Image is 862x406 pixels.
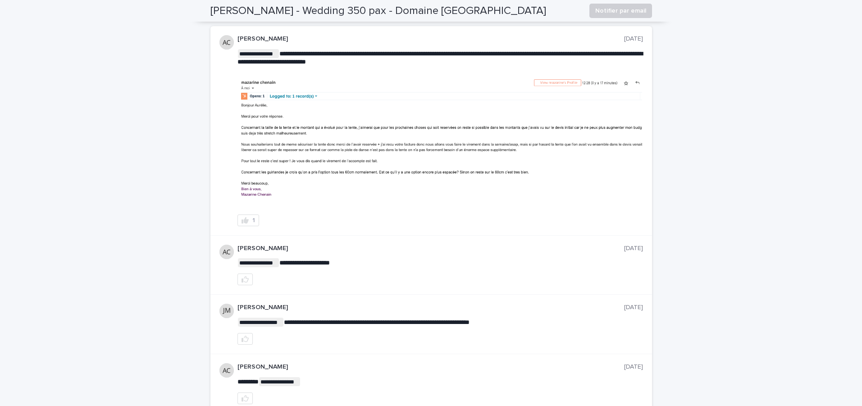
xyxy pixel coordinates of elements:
p: [DATE] [624,304,643,311]
p: [PERSON_NAME] [237,35,624,43]
span: Notifier par email [595,6,646,15]
div: 1 [252,217,255,224]
p: [PERSON_NAME] [237,245,624,252]
p: [DATE] [624,35,643,43]
p: [PERSON_NAME] [237,304,624,311]
button: like this post [237,274,253,285]
p: [DATE] [624,245,643,252]
p: [DATE] [624,363,643,371]
p: [PERSON_NAME] [237,363,624,371]
button: like this post [237,333,253,345]
button: like this post [237,392,253,404]
h2: Mazarine Chenain - Wedding 350 pax - Domaine Dalmeran - Saint Etienne du Grès [210,5,546,18]
button: 1 [237,214,259,226]
button: Notifier par email [589,4,652,18]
